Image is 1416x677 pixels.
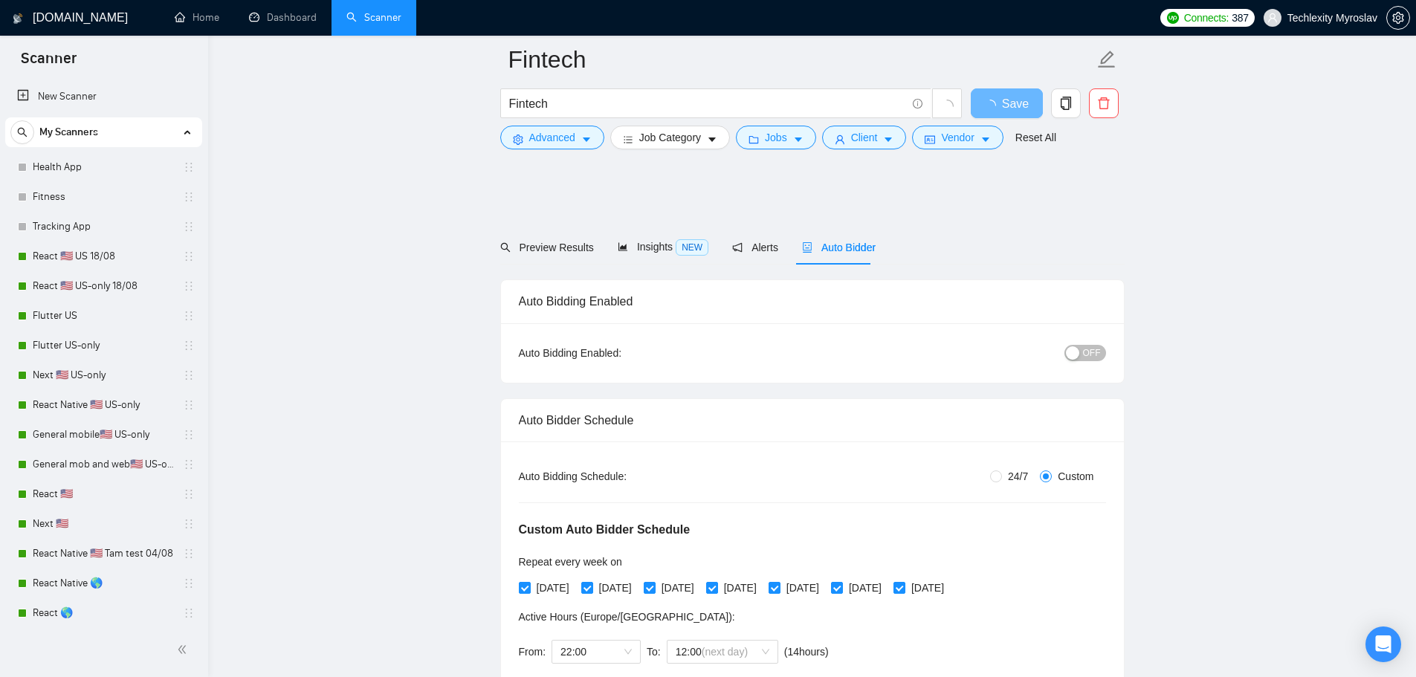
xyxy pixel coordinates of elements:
a: setting [1386,12,1410,24]
span: 24/7 [1002,468,1034,485]
a: searchScanner [346,11,401,24]
a: Flutter US [33,301,174,331]
span: ( 14 hours) [784,646,829,658]
a: General mob and web🇺🇸 US-only - to be done [33,450,174,479]
span: Active Hours ( Europe/[GEOGRAPHIC_DATA] ): [519,611,735,623]
span: holder [183,191,195,203]
span: Connects: [1184,10,1229,26]
input: Search Freelance Jobs... [509,94,906,113]
span: caret-down [581,134,592,145]
span: search [500,242,511,253]
a: Fitness [33,182,174,212]
a: homeHome [175,11,219,24]
span: holder [183,607,195,619]
span: [DATE] [718,580,763,596]
span: [DATE] [905,580,950,596]
button: settingAdvancedcaret-down [500,126,604,149]
button: delete [1089,88,1119,118]
button: userClientcaret-down [822,126,907,149]
span: holder [183,399,195,411]
a: React Native 🌎 [33,569,174,598]
span: Alerts [732,242,778,253]
span: My Scanners [39,117,98,147]
input: Scanner name... [508,41,1094,78]
span: notification [732,242,743,253]
div: Auto Bidder Schedule [519,399,1106,441]
span: Insights [618,241,708,253]
a: React 🇺🇸 US 18/08 [33,242,174,271]
span: caret-down [707,134,717,145]
h5: Custom Auto Bidder Schedule [519,521,691,539]
span: Vendor [941,129,974,146]
span: Client [851,129,878,146]
span: idcard [925,134,935,145]
span: user [835,134,845,145]
button: folderJobscaret-down [736,126,816,149]
span: holder [183,548,195,560]
span: double-left [177,642,192,657]
span: holder [183,459,195,470]
a: Reset All [1015,129,1056,146]
span: holder [183,310,195,322]
button: Save [971,88,1043,118]
span: holder [183,280,195,292]
span: holder [183,369,195,381]
img: logo [13,7,23,30]
span: Repeat every week on [519,556,622,568]
span: holder [183,161,195,173]
a: React Native 🇺🇸 US-only [33,390,174,420]
span: edit [1097,50,1116,69]
span: bars [623,134,633,145]
span: caret-down [980,134,991,145]
button: copy [1051,88,1081,118]
span: robot [802,242,812,253]
span: caret-down [883,134,893,145]
span: caret-down [793,134,804,145]
span: holder [183,488,195,500]
span: copy [1052,97,1080,110]
span: user [1267,13,1278,23]
a: React 🇺🇸 [33,479,174,509]
span: Scanner [9,48,88,79]
span: Advanced [529,129,575,146]
span: OFF [1083,345,1101,361]
a: Next 🇺🇸 [33,509,174,539]
a: General mobile🇺🇸 US-only [33,420,174,450]
span: area-chart [618,242,628,252]
span: search [11,127,33,137]
span: Custom [1052,468,1099,485]
span: holder [183,221,195,233]
span: loading [940,100,954,113]
span: loading [984,100,1002,111]
span: Job Category [639,129,701,146]
a: React Native 🇺🇸 Tam test 04/08 [33,539,174,569]
span: holder [183,577,195,589]
span: holder [183,250,195,262]
a: dashboardDashboard [249,11,317,24]
span: 387 [1232,10,1248,26]
div: Auto Bidding Schedule: [519,468,714,485]
span: info-circle [913,99,922,108]
span: [DATE] [780,580,825,596]
span: [DATE] [843,580,888,596]
img: upwork-logo.png [1167,12,1179,24]
button: idcardVendorcaret-down [912,126,1003,149]
a: React 🌎 [33,598,174,628]
a: Flutter US-only [33,331,174,360]
span: To: [647,646,661,658]
button: setting [1386,6,1410,30]
a: Health App [33,152,174,182]
span: delete [1090,97,1118,110]
a: Tracking App [33,212,174,242]
div: Auto Bidding Enabled: [519,345,714,361]
span: Preview Results [500,242,594,253]
span: (next day) [702,646,748,658]
span: [DATE] [531,580,575,596]
span: [DATE] [593,580,638,596]
span: [DATE] [656,580,700,596]
span: Jobs [765,129,787,146]
span: Save [1002,94,1029,113]
div: Auto Bidding Enabled [519,280,1106,323]
span: From: [519,646,546,658]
